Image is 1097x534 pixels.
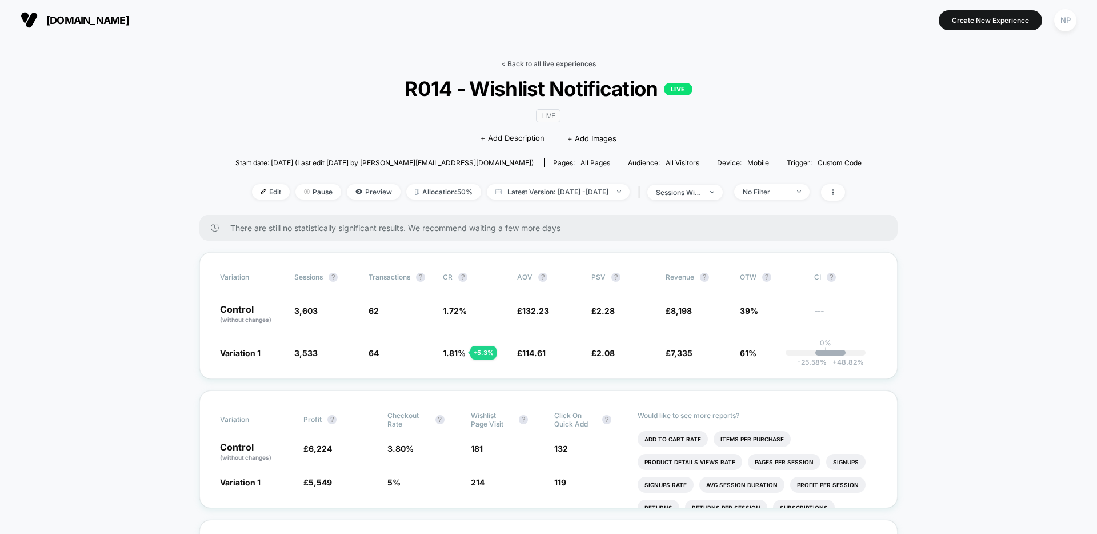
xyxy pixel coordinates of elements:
[827,273,836,282] button: ?
[443,273,453,281] span: CR
[471,411,513,428] span: Wishlist Page Visit
[220,443,292,462] p: Control
[797,190,801,193] img: end
[820,338,831,347] p: 0%
[832,358,837,366] span: +
[538,273,547,282] button: ?
[304,189,310,194] img: end
[517,273,533,281] span: AOV
[329,273,338,282] button: ?
[369,273,410,281] span: Transactions
[708,158,778,167] span: Device:
[46,14,129,26] span: [DOMAIN_NAME]
[635,184,647,201] span: |
[617,190,621,193] img: end
[666,158,699,167] span: All Visitors
[387,477,401,487] span: 5 %
[443,306,467,316] span: 1.72 %
[470,346,497,360] div: + 5.3 %
[327,415,337,424] button: ?
[252,184,290,200] span: Edit
[591,348,615,358] span: £
[522,348,546,358] span: 114.61
[814,308,877,324] span: ---
[554,444,568,453] span: 132
[787,158,862,167] div: Trigger:
[220,411,283,428] span: Variation
[798,358,827,366] span: -25.58 %
[294,273,323,281] span: Sessions
[671,306,692,316] span: 8,198
[743,188,788,196] div: No Filter
[487,184,630,200] span: Latest Version: [DATE] - [DATE]
[666,348,692,358] span: £
[387,411,430,428] span: Checkout Rate
[567,134,616,143] span: + Add Images
[235,158,534,167] span: Start date: [DATE] (Last edit [DATE] by [PERSON_NAME][EMAIL_ADDRESS][DOMAIN_NAME])
[303,444,332,453] span: £
[416,273,425,282] button: ?
[415,189,419,195] img: rebalance
[762,273,771,282] button: ?
[230,223,875,233] span: There are still no statistically significant results. We recommend waiting a few more days
[824,347,827,356] p: |
[536,109,560,122] span: LIVE
[818,158,862,167] span: Custom Code
[458,273,467,282] button: ?
[748,454,820,470] li: Pages Per Session
[1054,9,1076,31] div: NP
[519,415,528,424] button: ?
[827,358,864,366] span: 48.82 %
[220,477,261,487] span: Variation 1
[369,306,379,316] span: 62
[638,477,694,493] li: Signups Rate
[220,348,261,358] span: Variation 1
[220,316,271,323] span: (without changes)
[435,415,445,424] button: ?
[495,189,502,194] img: calendar
[17,11,133,29] button: [DOMAIN_NAME]
[638,411,877,420] p: Would like to see more reports?
[939,10,1042,30] button: Create New Experience
[220,273,283,282] span: Variation
[666,306,692,316] span: £
[700,273,709,282] button: ?
[481,133,545,144] span: + Add Description
[347,184,401,200] span: Preview
[220,454,271,461] span: (without changes)
[591,306,615,316] span: £
[387,444,414,453] span: 3.80 %
[309,444,332,453] span: 6,224
[369,348,379,358] span: 64
[522,306,549,316] span: 132.23
[638,500,679,516] li: Returns
[710,191,714,193] img: end
[814,273,877,282] span: CI
[699,477,784,493] li: Avg Session Duration
[826,454,866,470] li: Signups
[591,273,606,281] span: PSV
[628,158,699,167] div: Audience:
[294,348,318,358] span: 3,533
[1051,9,1080,32] button: NP
[554,477,566,487] span: 119
[295,184,341,200] span: Pause
[664,83,692,95] p: LIVE
[685,500,767,516] li: Returns Per Session
[501,59,596,68] a: < Back to all live experiences
[517,306,549,316] span: £
[471,477,485,487] span: 214
[740,348,756,358] span: 61%
[714,431,791,447] li: Items Per Purchase
[553,158,610,167] div: Pages:
[303,477,332,487] span: £
[554,411,596,428] span: Click On Quick Add
[747,158,769,167] span: mobile
[656,188,702,197] div: sessions with impression
[790,477,866,493] li: Profit Per Session
[580,158,610,167] span: all pages
[611,273,620,282] button: ?
[267,77,830,101] span: R014 - Wishlist Notification
[406,184,481,200] span: Allocation: 50%
[471,444,483,453] span: 181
